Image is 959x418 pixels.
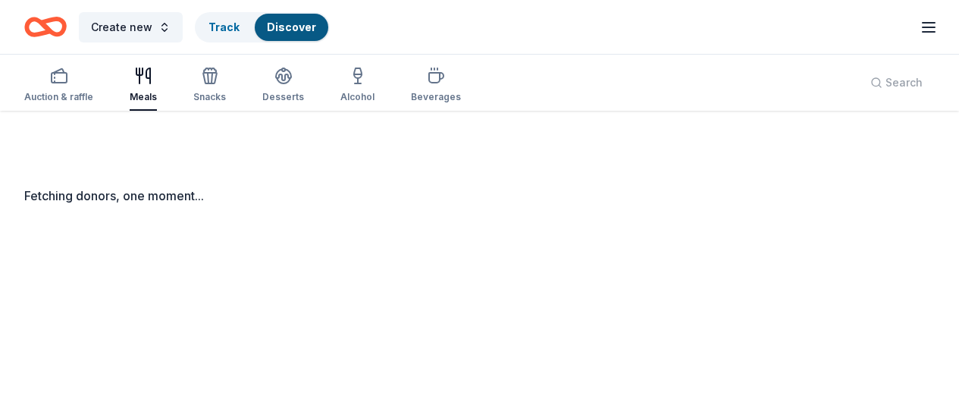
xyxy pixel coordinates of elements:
[91,18,152,36] span: Create new
[340,61,375,111] button: Alcohol
[79,12,183,42] button: Create new
[193,91,226,103] div: Snacks
[24,91,93,103] div: Auction & raffle
[208,20,240,33] a: Track
[411,91,461,103] div: Beverages
[130,91,157,103] div: Meals
[24,187,935,205] div: Fetching donors, one moment...
[411,61,461,111] button: Beverages
[130,61,157,111] button: Meals
[267,20,316,33] a: Discover
[195,12,330,42] button: TrackDiscover
[340,91,375,103] div: Alcohol
[262,61,304,111] button: Desserts
[24,9,67,45] a: Home
[193,61,226,111] button: Snacks
[262,91,304,103] div: Desserts
[24,61,93,111] button: Auction & raffle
